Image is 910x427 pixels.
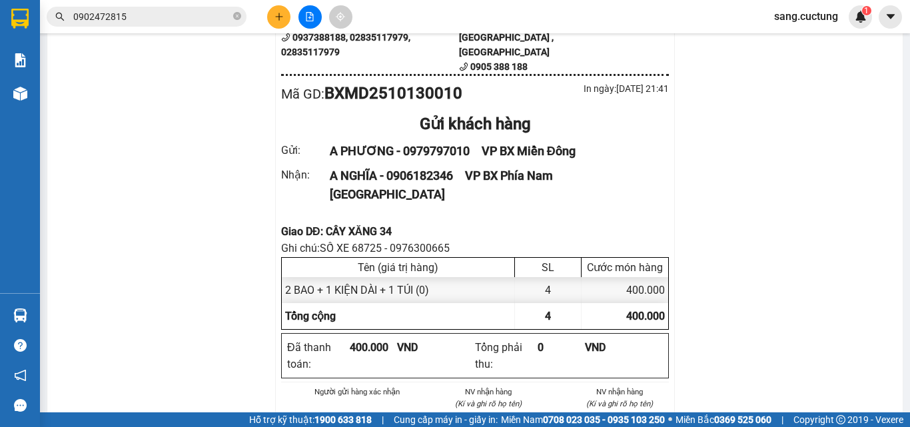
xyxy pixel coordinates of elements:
i: (Kí và ghi rõ họ tên) [455,399,522,408]
button: aim [329,5,352,29]
span: file-add [305,12,314,21]
span: 1 [864,6,869,15]
strong: 0708 023 035 - 0935 103 250 [543,414,665,425]
span: Hỗ trợ kỹ thuật: [249,412,372,427]
div: Tổng phải thu : [475,339,538,372]
span: phone [459,62,468,71]
span: Miền Nam [501,412,665,427]
input: Tìm tên, số ĐT hoặc mã đơn [73,9,230,24]
li: VP BX Phía Nam [GEOGRAPHIC_DATA] [92,57,177,101]
div: 0 [538,339,585,356]
span: Cung cấp máy in - giấy in: [394,412,498,427]
div: Đã thanh toán : [287,339,350,372]
span: notification [14,369,27,382]
div: VND [585,339,632,356]
img: warehouse-icon [13,87,27,101]
i: (Kí và ghi rõ họ tên) [586,399,653,408]
button: caret-down [879,5,902,29]
b: 339 Đinh Bộ Lĩnh, P26 [7,73,70,99]
strong: 0369 525 060 [714,414,771,425]
span: Mã GD : [281,86,324,102]
b: Đường Võ Nguyên Giáp , Xã [GEOGRAPHIC_DATA] , [GEOGRAPHIC_DATA] [459,17,587,57]
div: In ngày: [DATE] 21:41 [475,81,669,96]
span: copyright [836,415,845,424]
div: Gửi khách hàng [281,112,669,137]
div: A PHƯƠNG - 0979797010 VP BX Miền Đông [330,142,653,161]
div: Giao DĐ: CÂY XĂNG 34 [281,223,669,240]
span: phone [281,33,290,42]
button: file-add [298,5,322,29]
span: | [382,412,384,427]
li: VP BX Miền Đông [7,57,92,71]
button: plus [267,5,290,29]
li: NV nhận hàng [439,386,538,398]
span: 400.000 [626,310,665,322]
span: Tổng cộng [285,310,336,322]
div: 400.000 [350,339,397,356]
div: Ghi chú: SỐ XE 68725 - 0976300665 [281,240,669,256]
span: close-circle [233,11,241,23]
strong: 1900 633 818 [314,414,372,425]
span: sang.cuctung [763,8,849,25]
div: Gửi : [281,142,330,159]
div: 400.000 [582,277,668,303]
div: A NGHĨA - 0906182346 VP BX Phía Nam [GEOGRAPHIC_DATA] [330,167,653,205]
span: 2 BAO + 1 KIỆN DÀI + 1 TÚI (0) [285,284,429,296]
span: environment [7,74,16,83]
li: Người gửi hàng xác nhận [308,386,407,398]
div: Nhận : [281,167,330,183]
sup: 1 [862,6,871,15]
li: NV nhận hàng [570,386,669,398]
span: message [14,399,27,412]
span: search [55,12,65,21]
div: 4 [515,277,582,303]
span: Miền Bắc [676,412,771,427]
img: icon-new-feature [855,11,867,23]
img: logo-vxr [11,9,29,29]
div: SL [518,261,578,274]
span: aim [336,12,345,21]
span: ⚪️ [668,417,672,422]
div: VND [397,339,444,356]
span: caret-down [885,11,897,23]
span: close-circle [233,12,241,20]
div: Cước món hàng [585,261,665,274]
span: plus [274,12,284,21]
span: question-circle [14,339,27,352]
b: 0905 388 188 [470,61,528,72]
img: warehouse-icon [13,308,27,322]
b: BXMD2510130010 [324,84,462,103]
li: Cúc Tùng [7,7,193,32]
img: solution-icon [13,53,27,67]
div: Tên (giá trị hàng) [285,261,511,274]
span: | [781,412,783,427]
span: 4 [545,310,551,322]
